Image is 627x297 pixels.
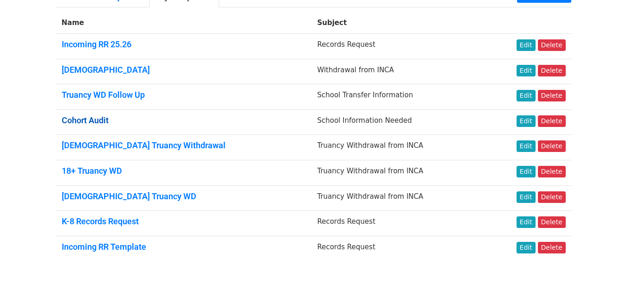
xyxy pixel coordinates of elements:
[311,109,483,135] td: School Information Needed
[62,191,196,201] a: [DEMOGRAPHIC_DATA] Truancy WD
[517,216,536,228] a: Edit
[517,140,536,152] a: Edit
[311,84,483,110] td: School Transfer Information
[62,65,150,75] a: [DEMOGRAPHIC_DATA]
[517,115,536,127] a: Edit
[538,191,566,203] a: Delete
[517,191,536,203] a: Edit
[311,160,483,185] td: Truancy Withdrawal from INCA
[538,90,566,101] a: Delete
[311,135,483,160] td: Truancy Withdrawal from INCA
[62,166,122,176] a: 18+ Truancy WD
[56,12,312,34] th: Name
[311,185,483,211] td: Truancy Withdrawal from INCA
[62,39,131,49] a: Incoming RR 25.26
[517,39,536,51] a: Edit
[581,253,627,297] iframe: Chat Widget
[517,90,536,101] a: Edit
[62,115,109,125] a: Cohort Audit
[538,166,566,177] a: Delete
[311,236,483,261] td: Records Request
[538,115,566,127] a: Delete
[62,216,139,226] a: K-8 Records Request
[62,140,226,150] a: [DEMOGRAPHIC_DATA] Truancy Withdrawal
[538,242,566,253] a: Delete
[62,90,145,100] a: Truancy WD Follow Up
[311,12,483,34] th: Subject
[311,59,483,84] td: Withdrawal from INCA
[517,166,536,177] a: Edit
[538,140,566,152] a: Delete
[517,242,536,253] a: Edit
[311,34,483,59] td: Records Request
[517,65,536,76] a: Edit
[538,39,566,51] a: Delete
[62,242,146,252] a: Incoming RR Template
[538,216,566,228] a: Delete
[538,65,566,76] a: Delete
[311,211,483,236] td: Records Request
